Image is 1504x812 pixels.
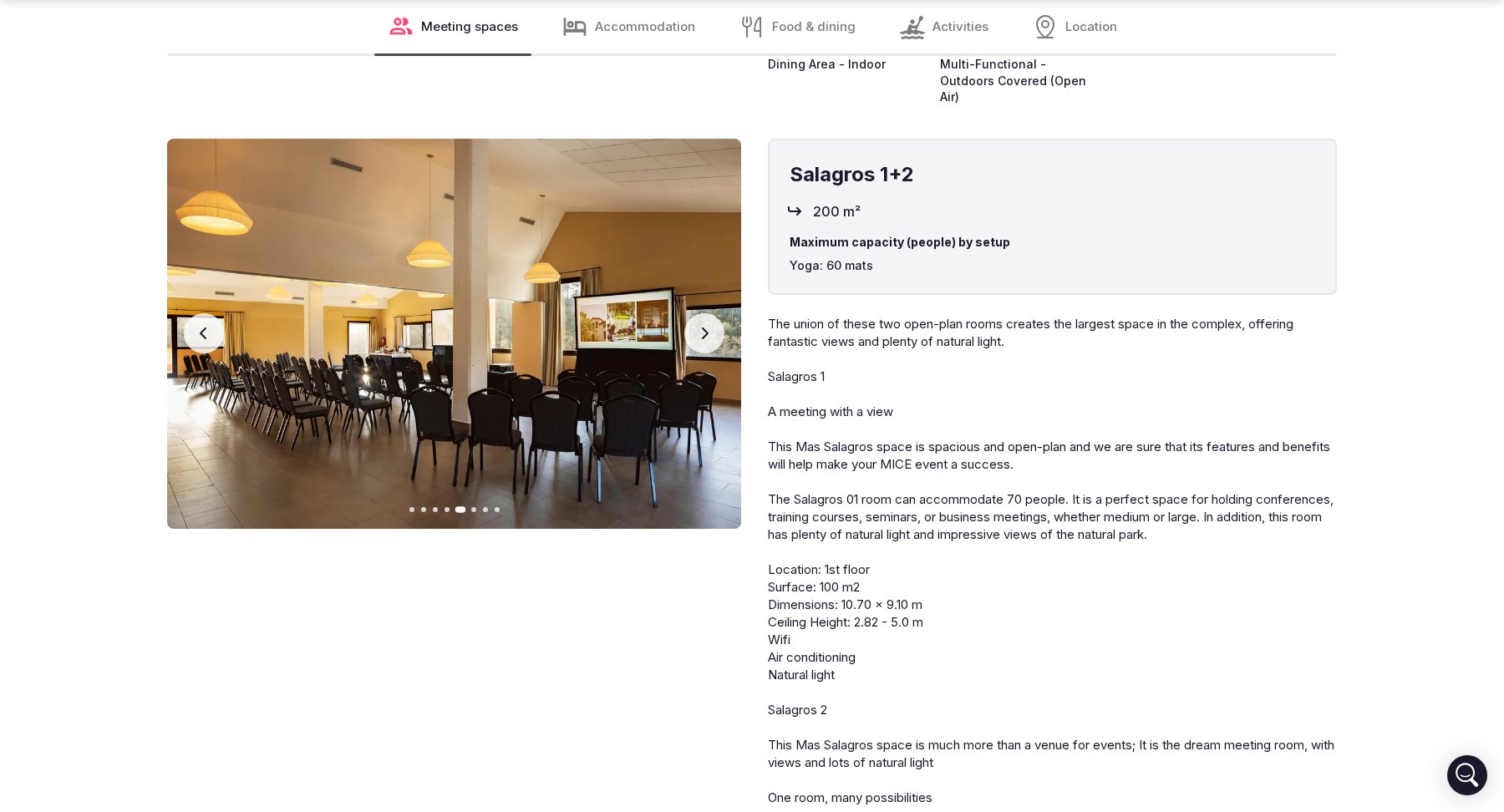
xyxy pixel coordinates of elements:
[768,737,1334,770] span: This Mas Salagros space is much more than a venue for events; It is the dream meeting room, with ...
[768,667,835,683] span: Natural light
[790,257,1315,274] span: Yoga: 60 mats
[768,632,790,647] span: Wifi
[471,507,476,512] button: Go to slide 6
[768,789,932,805] span: One room, many possibilities
[421,18,518,36] span: Meeting spaces
[409,507,414,512] button: Go to slide 1
[940,56,1099,105] span: Multi-Functional - Outdoors Covered (Open Air)
[932,18,988,36] span: Activities
[768,316,1293,349] span: The union of these two open-plan rooms creates the largest space in the complex, offering fantast...
[768,596,922,612] span: Dimensions: 10.70 x 9.10 m
[455,506,465,513] button: Go to slide 5
[768,579,860,595] span: Surface: 100 m2
[768,561,870,577] span: Location: 1st floor
[433,507,438,512] button: Go to slide 3
[768,702,827,718] span: Salagros 2
[595,18,695,36] span: Accommodation
[167,139,741,529] img: Gallery image 5
[768,368,825,384] span: Salagros 1
[813,202,861,221] span: 200 m²
[495,507,500,512] button: Go to slide 8
[1065,18,1117,36] span: Location
[768,491,1334,542] span: The Salagros 01 room can accommodate 70 people. It is a perfect space for holding conferences, tr...
[768,439,1330,472] span: This Mas Salagros space is spacious and open-plan and we are sure that its features and benefits ...
[768,56,886,105] span: Dining Area - Indoor
[483,507,488,512] button: Go to slide 7
[768,403,893,419] span: A meeting with a view
[790,234,1315,251] span: Maximum capacity (people) by setup
[790,160,1315,189] h4: Salagros 1+2
[1447,755,1487,795] div: Open Intercom Messenger
[768,614,923,630] span: Ceiling Height: 2.82 - 5.0 m
[445,507,450,512] button: Go to slide 4
[772,18,856,36] span: Food & dining
[421,507,426,512] button: Go to slide 2
[768,649,856,665] span: Air conditioning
